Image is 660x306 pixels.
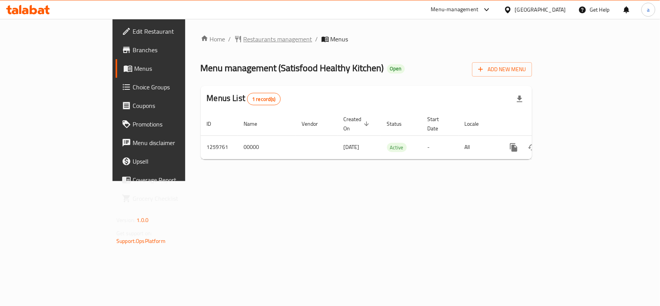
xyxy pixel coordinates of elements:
[229,34,231,44] li: /
[133,138,217,147] span: Menu disclaimer
[465,119,489,128] span: Locale
[472,62,532,77] button: Add New Menu
[116,22,223,41] a: Edit Restaurant
[302,119,328,128] span: Vendor
[116,215,135,225] span: Version:
[116,115,223,133] a: Promotions
[478,65,526,74] span: Add New Menu
[201,59,384,77] span: Menu management ( Satisfood Healthy Kitchen )
[234,34,312,44] a: Restaurants management
[387,143,407,152] span: Active
[133,175,217,185] span: Coverage Report
[344,115,372,133] span: Created On
[116,41,223,59] a: Branches
[387,65,405,72] span: Open
[116,236,165,246] a: Support.OpsPlatform
[238,135,296,159] td: 00000
[116,78,223,96] a: Choice Groups
[510,90,529,108] div: Export file
[133,157,217,166] span: Upsell
[133,45,217,55] span: Branches
[421,135,459,159] td: -
[247,96,280,103] span: 1 record(s)
[201,34,532,44] nav: breadcrumb
[116,96,223,115] a: Coupons
[331,34,348,44] span: Menus
[133,101,217,110] span: Coupons
[428,115,449,133] span: Start Date
[523,138,542,157] button: Change Status
[134,64,217,73] span: Menus
[387,64,405,74] div: Open
[207,92,281,105] h2: Menus List
[207,119,222,128] span: ID
[136,215,148,225] span: 1.0.0
[498,112,585,136] th: Actions
[133,27,217,36] span: Edit Restaurant
[387,119,412,128] span: Status
[459,135,498,159] td: All
[116,133,223,152] a: Menu disclaimer
[431,5,479,14] div: Menu-management
[116,152,223,171] a: Upsell
[133,194,217,203] span: Grocery Checklist
[344,142,360,152] span: [DATE]
[244,34,312,44] span: Restaurants management
[316,34,318,44] li: /
[201,112,585,159] table: enhanced table
[647,5,650,14] span: a
[133,120,217,129] span: Promotions
[505,138,523,157] button: more
[116,189,223,208] a: Grocery Checklist
[515,5,566,14] div: [GEOGRAPHIC_DATA]
[247,93,281,105] div: Total records count
[116,228,152,238] span: Get support on:
[133,82,217,92] span: Choice Groups
[244,119,268,128] span: Name
[116,59,223,78] a: Menus
[116,171,223,189] a: Coverage Report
